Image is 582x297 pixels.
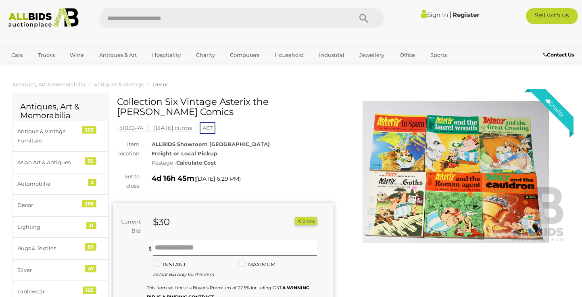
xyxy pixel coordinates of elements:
[12,152,108,173] a: Asian Art & Antiques 36
[225,48,265,62] a: Computers
[17,266,84,275] div: Silver
[421,11,448,19] a: Sign In
[543,50,576,59] a: Contact Us
[314,48,350,62] a: Industrial
[83,287,96,294] div: 126
[113,217,147,236] div: Current Bid
[295,217,317,226] button: Share
[453,11,479,19] a: Register
[152,174,194,183] strong: 4d 16h 45m
[152,81,168,88] a: Decor
[6,48,28,62] a: Cars
[286,217,294,225] li: Watch this item
[354,48,390,62] a: Jewellery
[150,125,196,131] a: [DATE] curios
[153,272,214,277] i: Instant Bid only for this item
[82,126,96,134] div: 203
[17,179,84,188] div: Automobilia
[344,8,384,28] button: Search
[536,89,574,126] div: Charity
[65,48,89,62] a: Wine
[194,176,241,182] span: ( )
[17,222,84,232] div: Lighting
[17,244,84,253] div: Rugs & Textiles
[526,8,578,24] a: Sell with us
[269,48,309,62] a: Household
[394,48,420,62] a: Office
[17,158,84,167] div: Asian Art & Antiques
[17,287,84,296] div: Tablewear
[115,125,148,131] a: 51032-74
[196,175,239,182] span: [DATE] 6:29 PM
[88,179,96,186] div: 2
[12,121,108,152] a: Antique & Vintage Furniture 203
[12,259,108,281] a: Silver 47
[33,48,60,62] a: Trucks
[346,101,566,243] img: Collection Six Vintage Asterix the Gaul Comics
[12,195,108,216] a: Decor 258
[12,238,108,259] a: Rugs & Textiles 20
[238,260,275,269] label: MAXIMUM
[85,157,96,165] div: 36
[94,48,142,62] a: Antiques & Art
[82,200,96,207] div: 258
[117,97,332,117] h1: Collection Six Vintage Asterix the [PERSON_NAME] Comics
[85,265,96,272] div: 47
[115,124,148,132] mark: 51032-74
[107,172,146,191] div: Set to close
[12,216,108,238] a: Lighting 31
[85,243,96,251] div: 20
[449,10,451,19] span: |
[20,102,100,120] h2: Antiques, Art & Memorabilia
[12,173,108,195] a: Automobilia 2
[152,158,333,167] div: Postage -
[153,216,170,228] strong: $30
[6,62,74,75] a: [GEOGRAPHIC_DATA]
[86,222,96,229] div: 31
[152,141,270,147] strong: ALLBIDS Showroom [GEOGRAPHIC_DATA]
[153,260,186,269] label: INSTANT
[176,159,216,166] strong: Calculate Cost
[107,140,146,159] div: Item location
[425,48,452,62] a: Sports
[147,48,186,62] a: Hospitality
[94,81,144,88] a: Antiques & Vintage
[12,81,86,88] a: Antiques, Art & Memorabilia
[152,150,217,157] strong: Freight or Local Pickup
[543,52,574,58] b: Contact Us
[200,122,215,134] span: ACT
[191,48,220,62] a: Charity
[4,8,83,28] img: Allbids.com.au
[17,201,84,210] div: Decor
[17,127,84,146] div: Antique & Vintage Furniture
[150,124,196,132] mark: [DATE] curios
